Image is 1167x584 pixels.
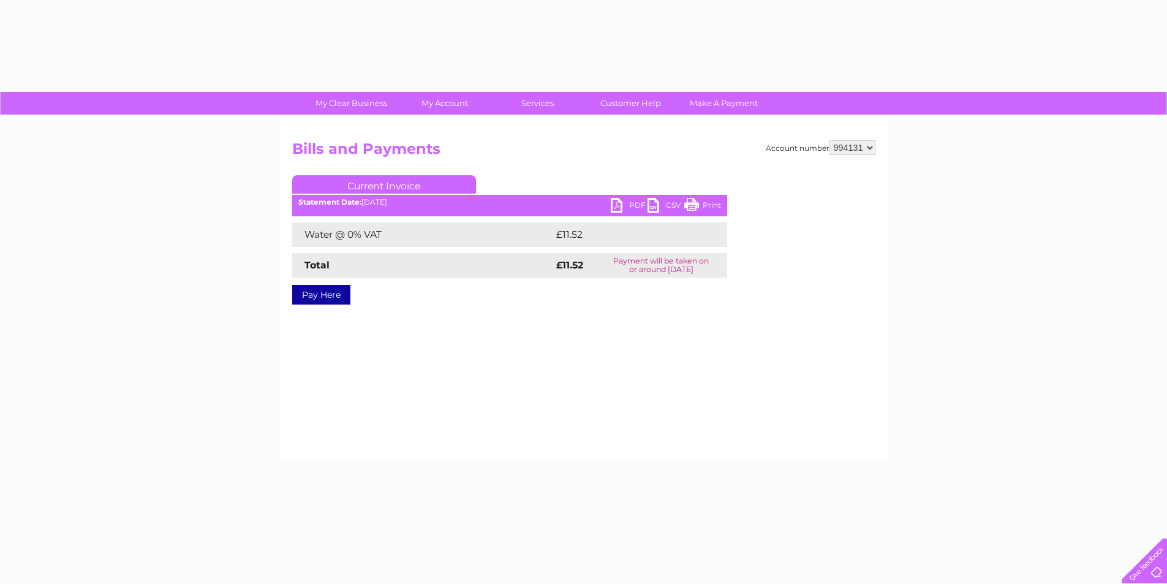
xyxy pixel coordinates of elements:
[292,140,875,164] h2: Bills and Payments
[766,140,875,155] div: Account number
[580,92,681,115] a: Customer Help
[292,198,727,207] div: [DATE]
[684,198,721,216] a: Print
[394,92,495,115] a: My Account
[292,222,553,247] td: Water @ 0% VAT
[553,222,700,247] td: £11.52
[301,92,402,115] a: My Clear Business
[611,198,648,216] a: PDF
[292,285,350,305] a: Pay Here
[595,253,727,278] td: Payment will be taken on or around [DATE]
[673,92,774,115] a: Make A Payment
[648,198,684,216] a: CSV
[556,259,583,271] strong: £11.52
[487,92,588,115] a: Services
[298,197,361,207] b: Statement Date:
[304,259,330,271] strong: Total
[292,175,476,194] a: Current Invoice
